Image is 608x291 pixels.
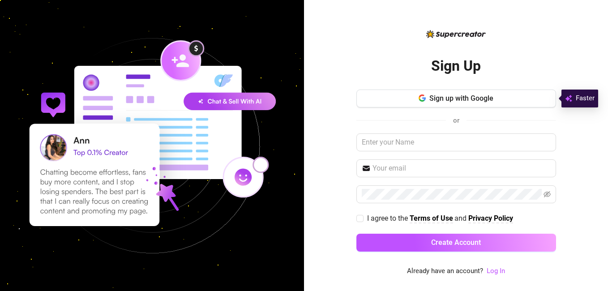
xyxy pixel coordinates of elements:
[454,214,468,223] span: and
[426,30,486,38] img: logo-BBDzfeDw.svg
[453,116,459,124] span: or
[487,267,505,275] a: Log In
[576,93,595,104] span: Faster
[468,214,513,223] strong: Privacy Policy
[431,57,481,75] h2: Sign Up
[356,90,556,107] button: Sign up with Google
[431,238,481,247] span: Create Account
[373,163,551,174] input: Your email
[487,266,505,277] a: Log In
[356,133,556,151] input: Enter your Name
[429,94,493,103] span: Sign up with Google
[407,266,483,277] span: Already have an account?
[410,214,453,223] strong: Terms of Use
[565,93,572,104] img: svg%3e
[544,191,551,198] span: eye-invisible
[367,214,410,223] span: I agree to the
[468,214,513,223] a: Privacy Policy
[356,234,556,252] button: Create Account
[410,214,453,223] a: Terms of Use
